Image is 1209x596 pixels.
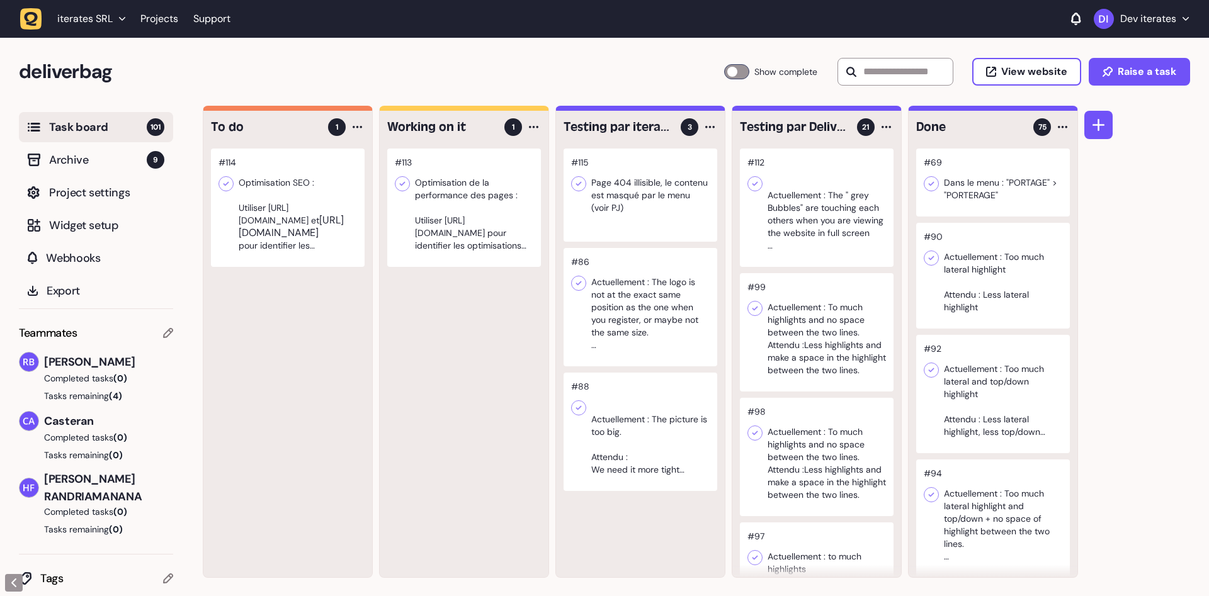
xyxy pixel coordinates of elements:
[57,13,113,25] span: iterates SRL
[44,470,173,505] span: [PERSON_NAME] RANDRIAMANANA
[19,276,173,306] button: Export
[211,118,319,136] h4: To do
[972,58,1081,86] button: View website
[140,8,178,30] a: Projects
[113,506,127,517] span: (0)
[916,118,1025,136] h4: Done
[19,210,173,240] button: Widget setup
[19,177,173,208] button: Project settings
[19,390,173,402] button: Tasks remaining(4)
[20,8,133,30] button: iterates SRL
[44,412,173,430] span: Casteran
[688,121,692,133] span: 3
[19,243,173,273] button: Webhooks
[512,121,515,133] span: 1
[147,118,164,136] span: 101
[19,505,163,518] button: Completed tasks(0)
[44,353,173,371] span: [PERSON_NAME]
[564,118,672,136] h4: Testing par iterates
[193,13,230,25] a: Support
[49,216,164,234] span: Widget setup
[19,324,77,342] span: Teammates
[19,57,724,87] h2: deliverbag
[49,151,147,169] span: Archive
[862,121,870,133] span: 21
[20,478,38,497] img: Harimisa Fidèle Ullmann RANDRIAMANANA
[40,570,163,587] span: Tags
[19,145,173,175] button: Archive9
[147,151,164,169] span: 9
[46,249,164,267] span: Webhooks
[19,431,163,444] button: Completed tasks(0)
[113,432,127,443] span: (0)
[49,118,147,136] span: Task board
[1094,9,1114,29] img: Dev iterates
[20,412,38,430] img: Casteran
[19,372,163,385] button: Completed tasks(0)
[109,524,123,535] span: (0)
[113,373,127,384] span: (0)
[20,352,38,371] img: Rodolphe Balay
[19,523,173,536] button: Tasks remaining(0)
[49,184,164,201] span: Project settings
[1038,121,1047,133] span: 75
[109,390,122,402] span: (4)
[47,282,164,300] span: Export
[19,449,173,461] button: Tasks remaining(0)
[1120,13,1176,25] p: Dev iterates
[19,112,173,142] button: Task board101
[754,64,817,79] span: Show complete
[1001,67,1067,77] span: View website
[1118,67,1176,77] span: Raise a task
[387,118,496,136] h4: Working on it
[740,118,848,136] h4: Testing par Deliverbag
[1089,58,1190,86] button: Raise a task
[336,121,339,133] span: 1
[109,449,123,461] span: (0)
[1094,9,1189,29] button: Dev iterates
